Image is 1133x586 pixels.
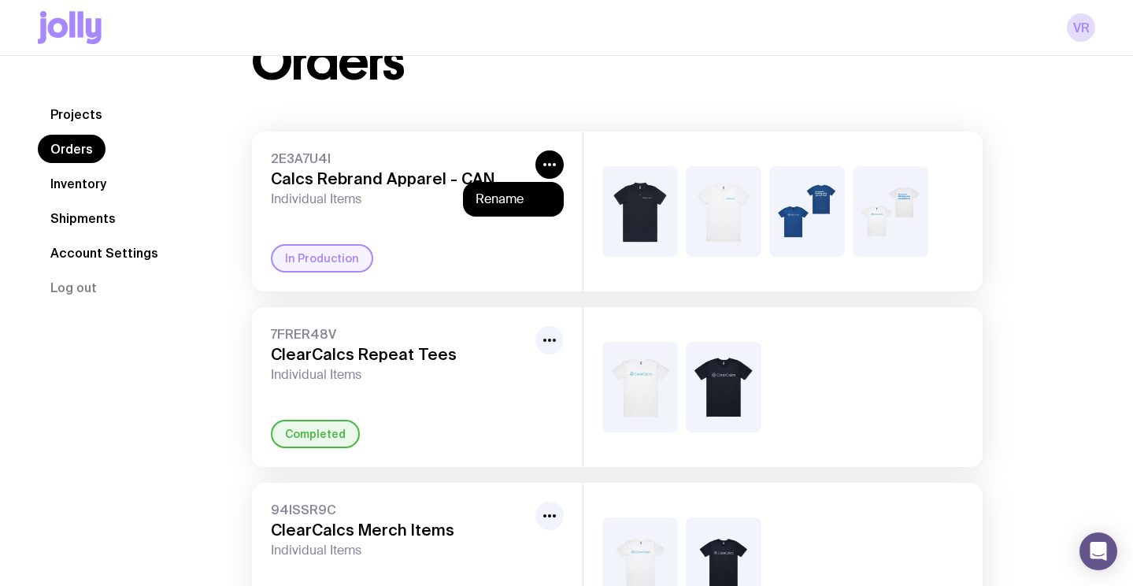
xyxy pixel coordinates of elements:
[1067,13,1095,42] a: VR
[271,244,373,273] div: In Production
[476,191,551,207] button: Rename
[38,100,115,128] a: Projects
[271,169,529,188] h3: Calcs Rebrand Apparel - CAN
[1079,532,1117,570] div: Open Intercom Messenger
[271,150,529,166] span: 2E3A7U4I
[38,135,106,163] a: Orders
[271,326,529,342] span: 7FRER48V
[38,169,119,198] a: Inventory
[271,420,360,448] div: Completed
[252,37,404,87] h1: Orders
[271,367,529,383] span: Individual Items
[271,521,529,540] h3: ClearCalcs Merch Items
[38,204,128,232] a: Shipments
[271,502,529,517] span: 94ISSR9C
[271,345,529,364] h3: ClearCalcs Repeat Tees
[271,191,529,207] span: Individual Items
[38,273,109,302] button: Log out
[38,239,171,267] a: Account Settings
[271,543,529,558] span: Individual Items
